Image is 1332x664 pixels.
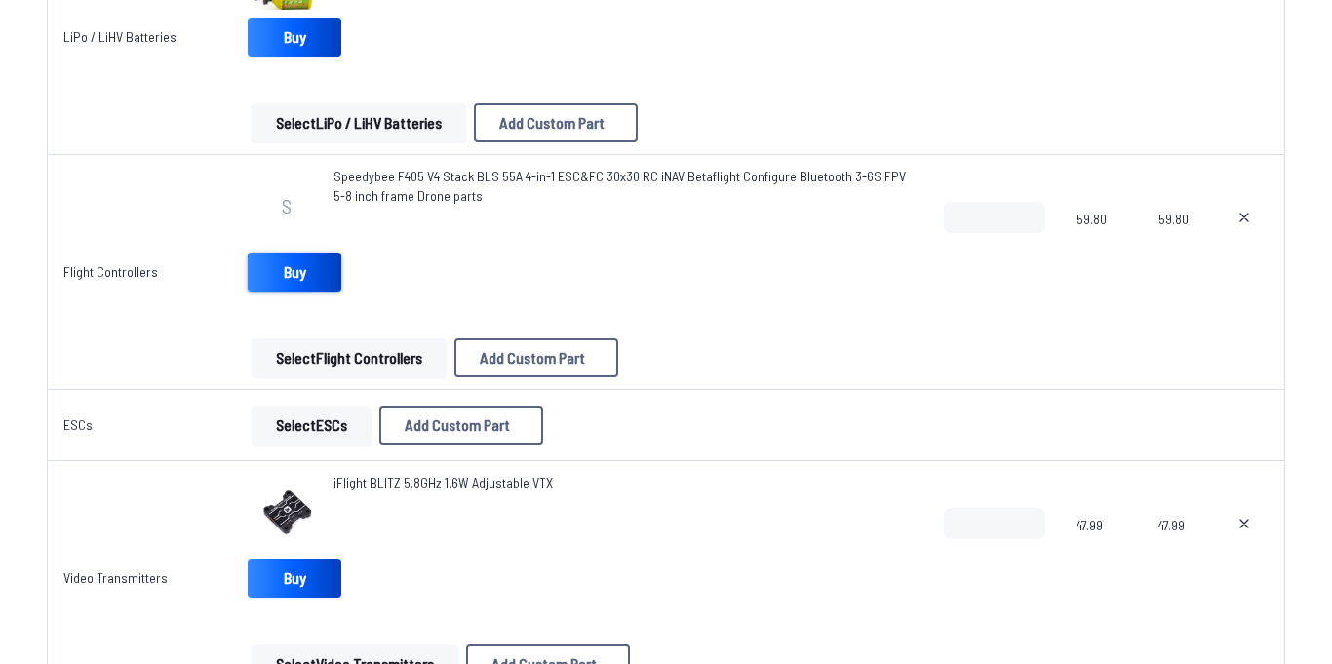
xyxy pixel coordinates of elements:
a: LiPo / LiHV Batteries [63,28,176,45]
span: iFlight BLITZ 5.8GHz 1.6W Adjustable VTX [333,474,553,490]
a: Buy [248,559,341,598]
a: iFlight BLITZ 5.8GHz 1.6W Adjustable VTX [333,473,553,492]
button: Add Custom Part [379,406,543,445]
button: Add Custom Part [474,103,638,142]
span: 59.80 [1077,202,1127,295]
a: Flight Controllers [63,263,158,280]
img: image [248,473,326,551]
span: 59.80 [1158,202,1189,295]
span: Add Custom Part [499,115,605,131]
a: Video Transmitters [63,569,168,586]
a: Buy [248,253,341,292]
a: ESCs [63,416,93,433]
span: Speedybee F405 V4 Stack BLS 55A 4-in-1 ESC&FC 30x30 RC iNAV Betaflight Configure Bluetooth 3-6S F... [333,167,912,206]
a: Buy [248,18,341,57]
a: SelectLiPo / LiHV Batteries [248,103,470,142]
button: SelectLiPo / LiHV Batteries [252,103,466,142]
button: Add Custom Part [454,338,618,377]
span: 47.99 [1158,508,1189,602]
button: SelectESCs [252,406,372,445]
a: SelectESCs [248,406,375,445]
span: Add Custom Part [480,350,585,366]
span: 47.99 [1077,508,1127,602]
a: SelectFlight Controllers [248,338,451,377]
span: S [282,196,292,215]
span: Add Custom Part [405,417,510,433]
button: SelectFlight Controllers [252,338,447,377]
